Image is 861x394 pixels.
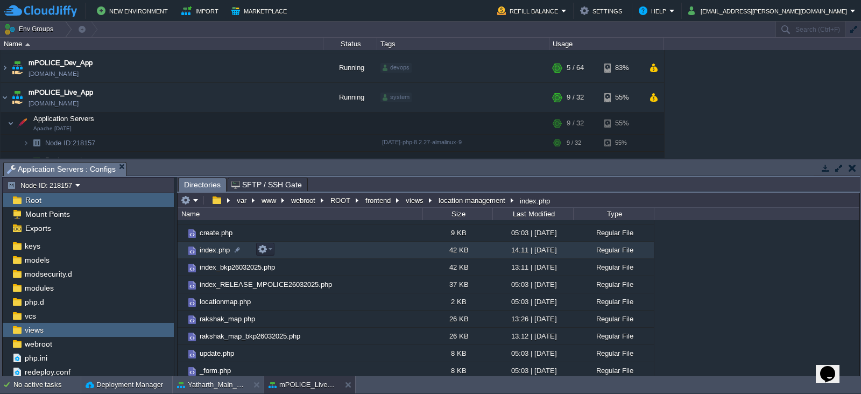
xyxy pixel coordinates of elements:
[573,362,654,379] div: Regular File
[86,379,163,390] button: Deployment Manager
[23,223,53,233] a: Exports
[10,83,25,112] img: AMDAwAAAACH5BAEAAAAALAAAAAABAAEAAAICRAEAOw==
[574,208,654,220] div: Type
[567,53,584,82] div: 5 / 64
[44,138,97,147] span: 218157
[29,87,93,98] a: mPOLICE_Live_App
[23,367,72,377] a: redeploy.conf
[497,4,561,17] button: Refill Balance
[198,314,257,323] a: rakshak_map.php
[422,242,492,258] div: 42 KB
[1,38,323,50] div: Name
[23,325,45,335] span: views
[324,38,377,50] div: Status
[1,53,9,82] img: AMDAwAAAACH5BAEAAAAALAAAAAABAAEAAAICRAEAOw==
[23,311,38,321] span: vcs
[492,242,573,258] div: 14:11 | [DATE]
[378,38,549,50] div: Tags
[492,293,573,310] div: 05:03 | [DATE]
[567,112,584,134] div: 9 / 32
[604,112,639,134] div: 55%
[44,138,97,147] a: Node ID:218157
[492,276,573,293] div: 05:03 | [DATE]
[13,376,81,393] div: No active tasks
[573,242,654,258] div: Regular File
[198,280,334,289] span: index_RELEASE_MPOLICE26032025.php
[198,297,252,306] span: locationmap.php
[422,259,492,276] div: 42 KB
[186,262,198,274] img: AMDAwAAAACH5BAEAAAAALAAAAAABAAEAAAICRAEAOw==
[23,195,43,205] a: Root
[198,263,277,272] a: index_bkp26032025.php
[492,259,573,276] div: 13:11 | [DATE]
[573,311,654,327] div: Regular File
[178,276,186,293] img: AMDAwAAAACH5BAEAAAAALAAAAAABAAEAAAICRAEAOw==
[269,379,336,390] button: mPOLICE_Live_App
[32,114,96,123] span: Application Servers
[23,152,29,168] img: AMDAwAAAACH5BAEAAAAALAAAAAABAAEAAAICRAEAOw==
[550,38,664,50] div: Usage
[186,331,198,343] img: AMDAwAAAACH5BAEAAAAALAAAAAABAAEAAAICRAEAOw==
[23,283,55,293] a: modules
[23,339,54,349] a: webroot
[639,4,669,17] button: Help
[235,195,249,205] button: var
[179,208,422,220] div: Name
[15,112,30,134] img: AMDAwAAAACH5BAEAAAAALAAAAAABAAEAAAICRAEAOw==
[7,163,116,176] span: Application Servers : Configs
[816,351,850,383] iframe: chat widget
[580,4,625,17] button: Settings
[186,314,198,326] img: AMDAwAAAACH5BAEAAAAALAAAAAABAAEAAAICRAEAOw==
[573,276,654,293] div: Regular File
[231,4,290,17] button: Marketplace
[573,345,654,362] div: Regular File
[492,311,573,327] div: 13:26 | [DATE]
[29,58,93,68] a: mPOLICE_Dev_App
[567,83,584,112] div: 9 / 32
[186,279,198,291] img: AMDAwAAAACH5BAEAAAAALAAAAAABAAEAAAICRAEAOw==
[29,152,44,168] img: AMDAwAAAACH5BAEAAAAALAAAAAABAAEAAAICRAEAOw==
[382,139,462,145] span: [DATE]-php-8.2.27-almalinux-9
[573,259,654,276] div: Regular File
[23,255,51,265] span: models
[422,311,492,327] div: 26 KB
[23,241,42,251] a: keys
[32,115,96,123] a: Application ServersApache [DATE]
[181,4,222,17] button: Import
[604,83,639,112] div: 55%
[422,276,492,293] div: 37 KB
[178,259,186,276] img: AMDAwAAAACH5BAEAAAAALAAAAAABAAEAAAICRAEAOw==
[323,83,377,112] div: Running
[492,362,573,379] div: 05:03 | [DATE]
[380,93,412,102] div: system
[178,345,186,362] img: AMDAwAAAACH5BAEAAAAALAAAAAABAAEAAAICRAEAOw==
[186,245,198,257] img: AMDAwAAAACH5BAEAAAAALAAAAAABAAEAAAICRAEAOw==
[198,228,234,237] a: create.php
[290,195,318,205] button: webroot
[44,156,88,165] a: Deployments
[33,125,72,132] span: Apache [DATE]
[177,379,245,390] button: Yatharth_Main_NMC
[517,196,550,205] div: index.php
[8,112,14,134] img: AMDAwAAAACH5BAEAAAAALAAAAAABAAEAAAICRAEAOw==
[186,348,198,360] img: AMDAwAAAACH5BAEAAAAALAAAAAABAAEAAAICRAEAOw==
[23,353,49,363] a: php.ini
[573,224,654,241] div: Regular File
[492,224,573,241] div: 05:03 | [DATE]
[198,349,236,358] a: update.php
[178,193,859,208] input: Click to enter the path
[422,224,492,241] div: 9 KB
[23,269,74,279] span: modsecurity.d
[186,365,198,377] img: AMDAwAAAACH5BAEAAAAALAAAAAABAAEAAAICRAEAOw==
[23,209,72,219] span: Mount Points
[492,345,573,362] div: 05:03 | [DATE]
[198,245,231,255] span: index.php
[178,224,186,241] img: AMDAwAAAACH5BAEAAAAALAAAAAABAAEAAAICRAEAOw==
